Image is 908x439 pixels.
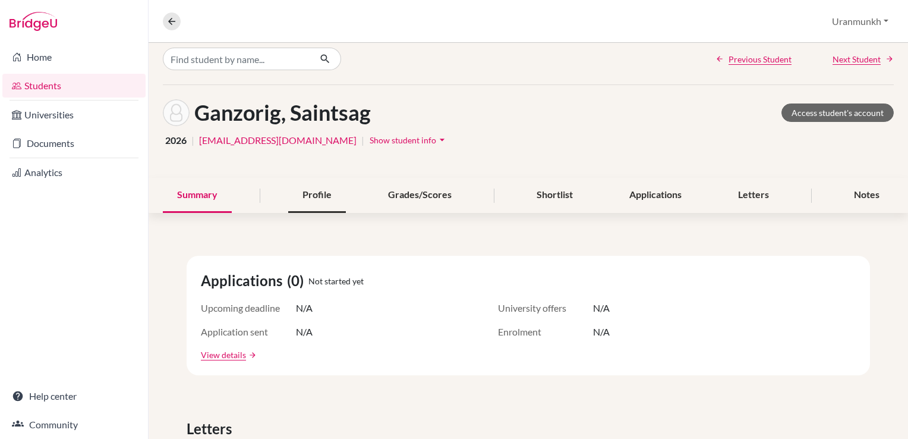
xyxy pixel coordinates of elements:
[436,134,448,146] i: arrow_drop_down
[201,270,287,291] span: Applications
[163,48,310,70] input: Find student by name...
[729,53,792,65] span: Previous Student
[781,104,894,122] a: Access student's account
[724,178,783,213] div: Letters
[833,53,894,65] a: Next Student
[2,161,146,184] a: Analytics
[840,178,894,213] div: Notes
[498,325,593,339] span: Enrolment
[287,270,308,291] span: (0)
[522,178,587,213] div: Shortlist
[2,131,146,155] a: Documents
[194,100,371,126] h1: Ganzorig, Saintsag
[615,178,696,213] div: Applications
[10,12,57,31] img: Bridge-U
[246,351,257,359] a: arrow_forward
[288,178,346,213] div: Profile
[2,74,146,98] a: Students
[199,133,357,148] a: [EMAIL_ADDRESS][DOMAIN_NAME]
[593,325,610,339] span: N/A
[2,413,146,437] a: Community
[361,133,364,148] span: |
[2,103,146,127] a: Universities
[593,301,610,315] span: N/A
[163,99,190,126] img: Saintsag Ganzorig's avatar
[715,53,792,65] a: Previous Student
[308,275,364,287] span: Not started yet
[296,301,313,315] span: N/A
[498,301,593,315] span: University offers
[374,178,466,213] div: Grades/Scores
[201,349,246,361] a: View details
[191,133,194,148] span: |
[201,325,296,339] span: Application sent
[827,10,894,33] button: Uranmunkh
[370,135,436,145] span: Show student info
[369,131,449,149] button: Show student infoarrow_drop_down
[201,301,296,315] span: Upcoming deadline
[2,45,146,69] a: Home
[833,53,881,65] span: Next Student
[296,325,313,339] span: N/A
[165,133,187,148] span: 2026
[163,178,232,213] div: Summary
[2,384,146,408] a: Help center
